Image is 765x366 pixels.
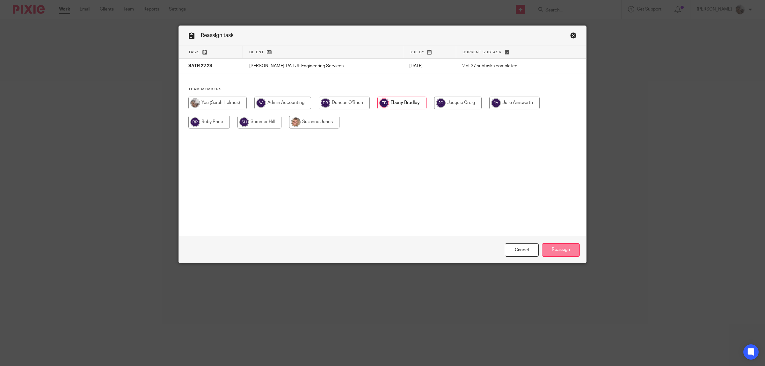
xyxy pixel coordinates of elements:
[249,63,397,69] p: [PERSON_NAME] T/A LJF Engineering Services
[201,33,234,38] span: Reassign task
[570,32,577,41] a: Close this dialog window
[456,59,557,74] td: 2 of 27 subtasks completed
[463,50,502,54] span: Current subtask
[188,50,199,54] span: Task
[505,243,539,257] a: Close this dialog window
[188,64,212,69] span: SATR 22.23
[188,87,577,92] h4: Team members
[409,63,449,69] p: [DATE]
[410,50,424,54] span: Due by
[249,50,264,54] span: Client
[542,243,580,257] input: Reassign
